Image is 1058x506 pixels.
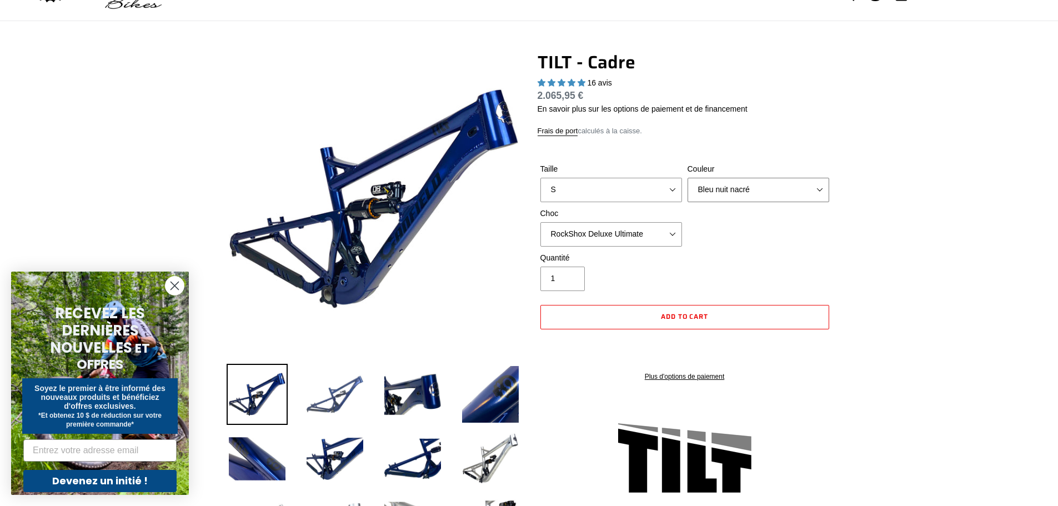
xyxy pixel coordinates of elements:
font: RECEVEZ LES DERNIÈRES NOUVELLES [50,303,145,358]
img: Charger l'image dans la visionneuse de galerie, TILT - Frameset [382,428,443,489]
a: Plus d'options de paiement [540,372,829,382]
font: 2.065,95 € [538,90,584,101]
font: Quantité [540,253,570,262]
font: Couleur [688,164,715,173]
font: ET OFFRES [77,339,150,373]
img: Charger l'image dans la visionneuse de galerie, TILT - Frameset [460,364,521,425]
font: Choc [540,209,559,218]
img: Charger l'image dans la visionneuse de galerie, TILT - Frameset [382,364,443,425]
font: Soyez le premier à être informé des nouveaux produits et bénéficiez d'offres exclusives. [34,384,166,410]
img: Charger l'image dans la visionneuse de galerie, TILT - Frameset [304,364,365,425]
span: Add to cart [661,311,709,322]
a: Frais de port [538,127,578,136]
a: En savoir plus sur les options de paiement et de financement [538,104,748,113]
font: *Et obtenez 10 $ de réduction sur votre première commande* [38,412,162,428]
input: Entrez votre adresse email [23,439,177,462]
img: Charger l'image dans la visionneuse de galerie, TILT - Frameset [227,364,288,425]
font: 16 avis [587,78,611,87]
button: Fermer la boîte de dialogue [165,276,184,295]
button: Add to cart [540,305,829,329]
iframe: PayPal-paypal [540,335,829,359]
span: 5,00 étoiles [538,78,588,87]
button: Devenez un initié ! [23,470,177,492]
font: Taille [540,164,558,173]
img: Charger l'image dans la visionneuse de galerie, TILT - Frameset [227,428,288,489]
font: Devenez un initié ! [52,474,148,488]
font: Frais de port [538,127,578,135]
font: TILT - Cadre [538,48,635,76]
font: calculés à la caisse. [578,127,641,135]
img: Charger l'image dans la visionneuse de galerie, TILT - Frameset [460,428,521,489]
img: Charger l'image dans la visionneuse de galerie, TILT - Frameset [304,428,365,489]
font: Plus d'options de paiement [645,373,725,380]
